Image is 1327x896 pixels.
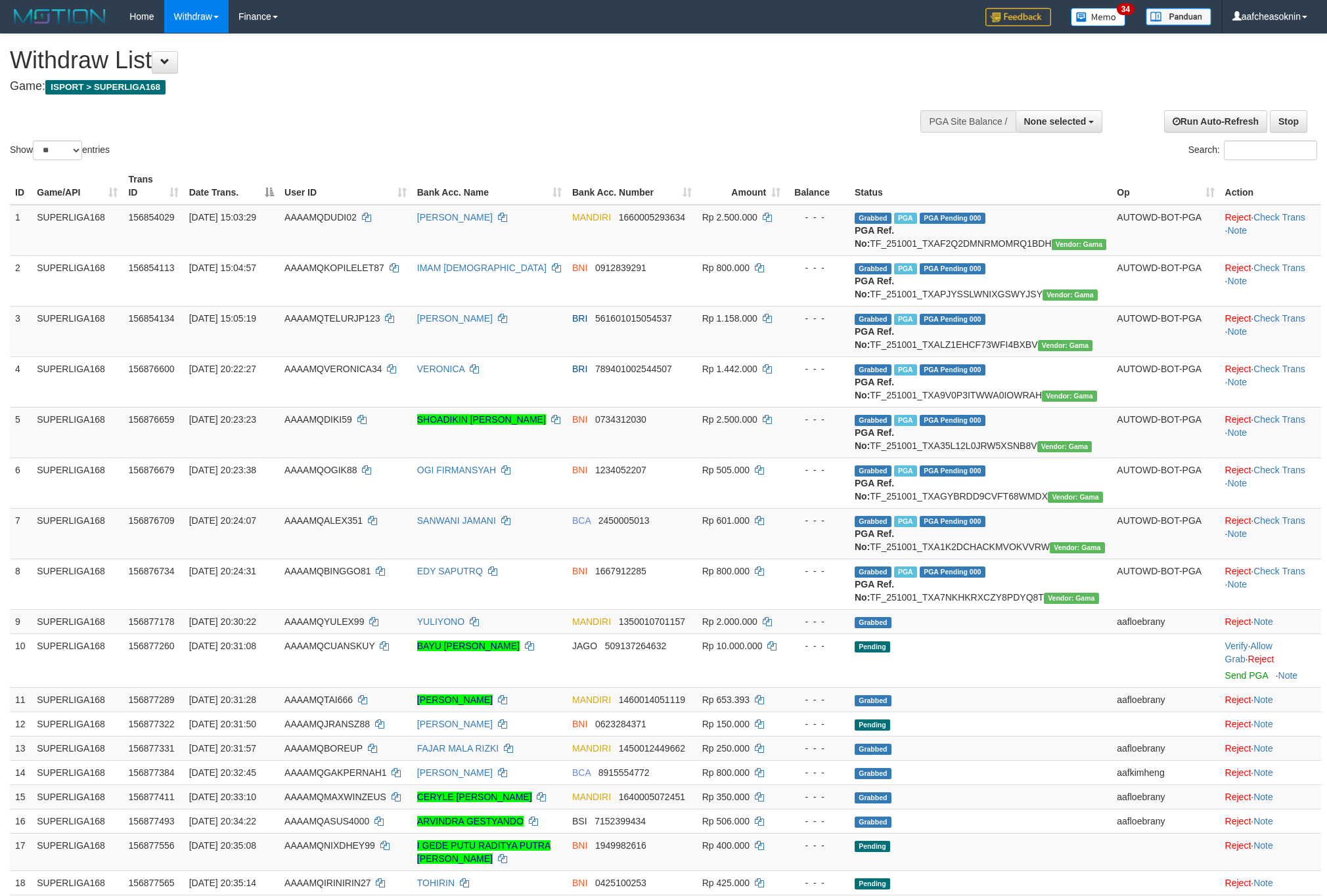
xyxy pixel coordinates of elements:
[1253,364,1305,374] a: Check Trans
[702,616,757,627] span: Rp 2.000.000
[855,314,891,325] span: Grabbed
[855,695,891,706] span: Grabbed
[1220,760,1321,784] td: ·
[128,414,174,425] span: 156876659
[1253,743,1273,754] a: Note
[284,616,364,627] span: AAAAMQYULEX99
[10,407,32,458] td: 5
[1253,816,1273,826] a: Note
[32,255,123,306] td: SUPERLIGA168
[702,743,750,754] span: Rp 250.000
[284,515,363,526] span: AAAAMQALEX351
[855,427,894,451] b: PGA Ref. No:
[1112,559,1219,609] td: AUTOWD-BOT-PGA
[791,312,844,325] div: - - -
[1220,736,1321,760] td: ·
[572,566,587,576] span: BNI
[1225,767,1251,778] a: Reject
[1146,8,1211,26] img: panduan.png
[702,212,757,223] span: Rp 2.500.000
[417,694,493,705] a: [PERSON_NAME]
[1112,306,1219,356] td: AUTOWD-BOT-PGA
[849,407,1112,458] td: TF_251001_TXA35L12L0JRW5XSNB8V
[595,566,646,576] span: Copy 1667912285 to clipboard
[1024,116,1087,127] span: None selected
[1112,687,1219,712] td: aafloebrany
[1112,736,1219,760] td: aafloebrany
[417,364,464,374] a: VERONICA
[920,566,985,578] span: PGA Pending
[128,616,174,627] span: 156877178
[1253,212,1305,223] a: Check Trans
[572,641,597,651] span: JAGO
[920,110,1015,133] div: PGA Site Balance /
[417,719,493,729] a: [PERSON_NAME]
[1225,566,1251,576] a: Reject
[284,641,374,651] span: AAAAMQCUANSKUY
[1220,508,1321,559] td: · ·
[189,465,256,475] span: [DATE] 20:23:38
[10,633,32,687] td: 10
[1188,140,1317,160] label: Search:
[1225,414,1251,425] a: Reject
[128,263,174,273] span: 156854113
[1112,356,1219,407] td: AUTOWD-BOT-PGA
[1253,566,1305,576] a: Check Trans
[189,694,256,705] span: [DATE] 20:31:28
[920,465,985,477] span: PGA Pending
[1016,110,1103,133] button: None selected
[189,313,256,324] span: [DATE] 15:05:19
[128,641,174,651] span: 156877260
[10,167,32,205] th: ID
[417,840,551,864] a: I GEDE PUTU RADITYA PUTRA [PERSON_NAME]
[1044,593,1099,604] span: Vendor URL: https://trx31.1velocity.biz
[1220,633,1321,687] td: · ·
[284,719,370,729] span: AAAAMQJRANSZ88
[849,306,1112,356] td: TF_251001_TXALZ1EHCF73WFI4BXBV
[1071,8,1126,26] img: Button%20Memo.svg
[417,414,546,425] a: SHOADIKIN [PERSON_NAME]
[417,641,520,651] a: BAYU [PERSON_NAME]
[1253,313,1305,324] a: Check Trans
[920,415,985,426] span: PGA Pending
[791,261,844,274] div: - - -
[128,313,174,324] span: 156854134
[1227,579,1247,589] a: Note
[894,566,917,578] span: Marked by aafsoycanthlai
[10,205,32,256] td: 1
[417,816,524,826] a: ARVINDRA GESTYANDO
[279,167,412,205] th: User ID: activate to sort column ascending
[619,616,685,627] span: Copy 1350010701157 to clipboard
[10,47,872,74] h1: Withdraw List
[572,719,587,729] span: BNI
[1220,167,1321,205] th: Action
[123,167,183,205] th: Trans ID: activate to sort column ascending
[791,211,844,224] div: - - -
[10,559,32,609] td: 8
[1037,441,1092,452] span: Vendor URL: https://trx31.1velocity.biz
[855,617,891,628] span: Grabbed
[855,263,891,274] span: Grabbed
[128,364,174,374] span: 156876600
[1042,391,1097,402] span: Vendor URL: https://trx31.1velocity.biz
[284,743,363,754] span: AAAAMQBOREUP
[1270,110,1307,133] a: Stop
[855,528,894,552] b: PGA Ref. No:
[1227,528,1247,539] a: Note
[10,356,32,407] td: 4
[1225,465,1251,475] a: Reject
[791,615,844,628] div: - - -
[619,212,685,223] span: Copy 1660005293634 to clipboard
[32,609,123,633] td: SUPERLIGA168
[45,80,166,95] span: ISPORT > SUPERLIGA168
[32,760,123,784] td: SUPERLIGA168
[1112,458,1219,508] td: AUTOWD-BOT-PGA
[702,515,750,526] span: Rp 601.000
[10,140,110,160] label: Show entries
[855,364,891,375] span: Grabbed
[894,415,917,426] span: Marked by aafsoycanthlai
[1227,225,1247,236] a: Note
[894,465,917,477] span: Marked by aafsoycanthlai
[894,364,917,375] span: Marked by aafsengchandara
[619,694,685,705] span: Copy 1460014051119 to clipboard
